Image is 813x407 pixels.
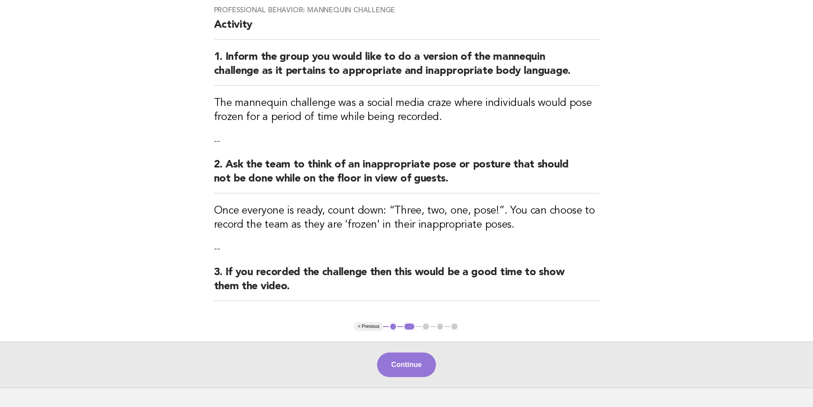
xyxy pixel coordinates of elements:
[214,158,599,193] h2: 2. Ask the team to think of an inappropriate pose or posture that should not be done while on the...
[214,18,599,40] h2: Activity
[214,50,599,86] h2: 1. Inform the group you would like to do a version of the mannequin challenge as it pertains to a...
[354,322,383,331] button: < Previous
[377,352,436,377] button: Continue
[214,6,599,15] h3: Professional behavior: Mannequin challenge
[403,322,416,331] button: 2
[389,322,398,331] button: 1
[214,96,599,124] h3: The mannequin challenge was a social media craze where individuals would pose frozen for a period...
[214,265,599,301] h2: 3. If you recorded the challenge then this would be a good time to show them the video.
[214,204,599,232] h3: Once everyone is ready, count down: “Three, two, one, pose!”. You can choose to record the team a...
[214,135,599,147] p: --
[214,243,599,255] p: --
